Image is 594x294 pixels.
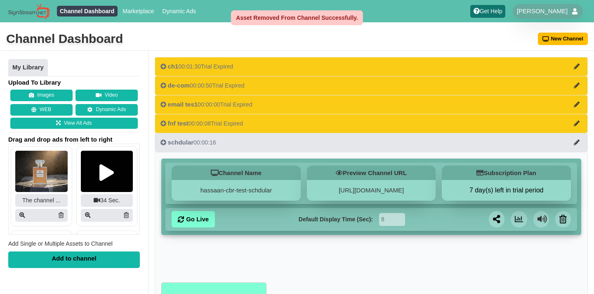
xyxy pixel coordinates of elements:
[75,90,138,101] button: Video
[81,151,133,192] img: Screenshot25020250812 782917 18958bk
[120,6,157,17] a: Marketplace
[442,166,571,180] h5: Subscription Plan
[231,10,363,25] div: Asset Removed From Channel Successfully.
[172,211,215,228] a: Go Live
[10,104,73,116] button: WEB
[10,118,138,129] a: View All Ads
[339,187,404,194] a: [URL][DOMAIN_NAME]
[15,194,68,207] div: The channel ...
[307,166,436,180] h5: Preview Channel URL
[8,78,140,87] h4: Upload To Library
[57,6,118,17] a: Channel Dashboard
[201,63,233,70] span: Trial Expired
[172,180,301,201] div: hassaan-cbr-test-schdular
[168,63,179,70] span: ch1
[168,120,189,127] span: fnf test
[159,6,199,17] a: Dynamic Ads
[168,82,190,89] span: de-com
[172,166,301,180] h5: Channel Name
[160,138,216,147] div: 00:00:16
[8,3,49,19] img: Sign Stream.NET
[220,101,252,108] span: Trial Expired
[211,120,243,127] span: Trial Expired
[538,33,588,45] button: New Channel
[212,82,244,89] span: Trial Expired
[8,251,140,268] div: Add to channel
[6,31,123,47] div: Channel Dashboard
[75,104,138,116] a: Dynamic Ads
[155,133,588,152] button: schdular00:00:16
[517,7,568,15] span: [PERSON_NAME]
[160,62,233,71] div: 00:01:30
[470,5,505,18] a: Get Help
[155,95,588,114] button: email tes100:00:00Trial Expired
[8,240,113,247] span: Add Single or Multiple Assets to Channel
[168,101,198,108] span: email tes1
[160,119,243,128] div: 00:00:08
[81,194,133,207] div: 34 Sec.
[8,59,48,76] a: My Library
[155,57,588,76] button: ch100:01:30Trial Expired
[442,186,571,194] button: 7 day(s) left in trial period
[379,213,405,226] input: Seconds
[299,215,373,224] label: Default Display Time (Sec):
[15,151,68,192] img: P250x250 image processing20250819 913637 1j1fedo
[8,135,140,144] span: Drag and drop ads from left to right
[155,76,588,95] button: de-com00:00:50Trial Expired
[155,114,588,133] button: fnf test00:00:08Trial Expired
[160,100,252,109] div: 00:00:00
[160,81,245,90] div: 00:00:50
[10,90,73,101] button: Images
[168,139,194,146] span: schdular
